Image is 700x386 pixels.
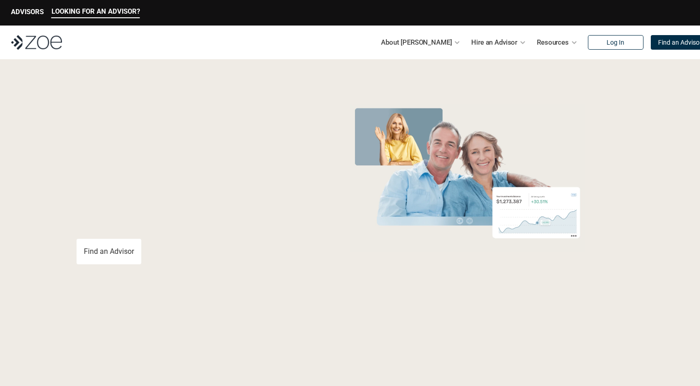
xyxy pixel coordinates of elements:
em: The information in the visuals above is for illustrative purposes only and does not represent an ... [341,257,594,262]
span: Grow Your Wealth [77,101,279,136]
p: Hire an Advisor [471,36,517,49]
p: Find an Advisor [84,247,134,256]
p: You deserve an advisor you can trust. [PERSON_NAME], hire, and invest with vetted, fiduciary, fin... [77,206,312,228]
p: LOOKING FOR AN ADVISOR? [51,7,140,15]
a: Log In [588,35,643,50]
span: with a Financial Advisor [77,131,261,197]
a: Find an Advisor [77,239,141,264]
p: About [PERSON_NAME] [381,36,452,49]
p: ADVISORS [11,8,44,16]
p: Resources [537,36,569,49]
p: Log In [607,39,624,46]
